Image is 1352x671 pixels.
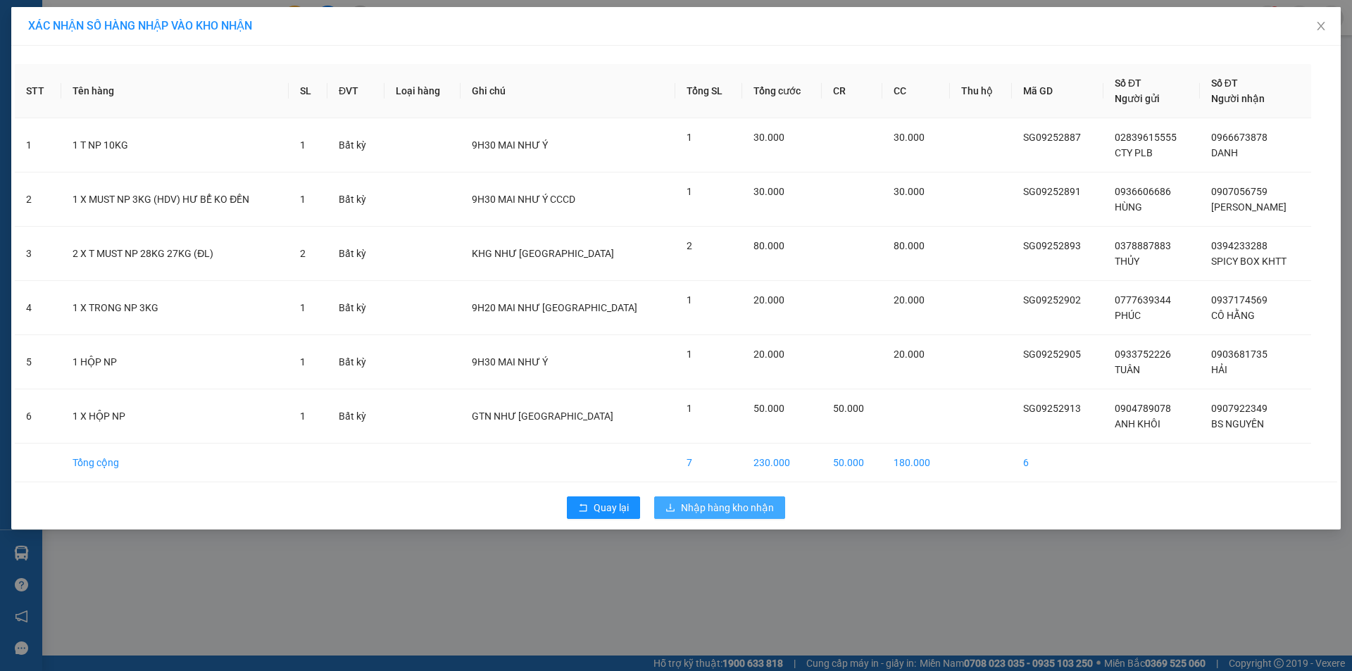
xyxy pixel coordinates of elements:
[327,227,384,281] td: Bất kỳ
[1115,132,1177,143] span: 02839615555
[894,132,925,143] span: 30.000
[753,294,784,306] span: 20.000
[753,186,784,197] span: 30.000
[1115,186,1171,197] span: 0936606686
[675,64,742,118] th: Tổng SL
[687,132,692,143] span: 1
[1211,147,1238,158] span: DANH
[1315,20,1327,32] span: close
[61,227,289,281] td: 2 X T MUST NP 28KG 27KG (ĐL)
[472,194,575,205] span: 9H30 MAI NHƯ Ý CCCD
[472,139,548,151] span: 9H30 MAI NHƯ Ý
[1211,310,1255,321] span: CÔ HẰNG
[1115,147,1153,158] span: CTY PLB
[1115,349,1171,360] span: 0933752226
[687,349,692,360] span: 1
[687,186,692,197] span: 1
[675,444,742,482] td: 7
[1211,186,1267,197] span: 0907056759
[1023,240,1081,251] span: SG09252893
[742,444,822,482] td: 230.000
[687,294,692,306] span: 1
[72,6,145,17] span: [PERSON_NAME]
[594,500,629,515] span: Quay lại
[384,64,461,118] th: Loại hàng
[61,173,289,227] td: 1 X MUST NP 3KG (HDV) HƯ BỂ KO ĐỀN
[1023,132,1081,143] span: SG09252887
[1023,294,1081,306] span: SG09252902
[461,64,675,118] th: Ghi chú
[1115,201,1142,213] span: HÙNG
[1115,310,1141,321] span: PHÚC
[567,496,640,519] button: rollbackQuay lại
[61,64,289,118] th: Tên hàng
[15,227,61,281] td: 3
[4,44,194,55] span: Nơi gửi:
[1023,186,1081,197] span: SG09252891
[19,82,85,93] span: 0283 938 1019
[300,139,306,151] span: 1
[1115,256,1139,267] span: THỦY
[1115,93,1160,104] span: Người gửi
[1023,349,1081,360] span: SG09252905
[15,281,61,335] td: 4
[1211,256,1287,267] span: SPICY BOX KHTT
[1115,418,1160,429] span: ANH KHÔI
[36,44,194,55] span: [STREET_ADDRESS][PERSON_NAME]
[61,118,289,173] td: 1 T NP 10KG
[327,173,384,227] td: Bất kỳ
[753,349,784,360] span: 20.000
[1301,7,1341,46] button: Close
[300,194,306,205] span: 1
[472,410,613,422] span: GTN NHƯ [GEOGRAPHIC_DATA]
[1211,349,1267,360] span: 0903681735
[61,444,289,482] td: Tổng cộng
[65,32,146,42] strong: MĐH:
[1115,77,1141,89] span: Số ĐT
[578,503,588,514] span: rollback
[822,64,883,118] th: CR
[61,281,289,335] td: 1 X TRONG NP 3KG
[327,335,384,389] td: Bất kỳ
[1211,403,1267,414] span: 0907922349
[327,118,384,173] td: Bất kỳ
[1115,364,1140,375] span: TUÂN
[1012,444,1103,482] td: 6
[15,64,61,118] th: STT
[472,248,614,259] span: KHG NHƯ [GEOGRAPHIC_DATA]
[654,496,785,519] button: downloadNhập hàng kho nhận
[822,444,883,482] td: 50.000
[1012,64,1103,118] th: Mã GD
[1023,403,1081,414] span: SG09252913
[1211,364,1227,375] span: HẢI
[327,389,384,444] td: Bất kỳ
[44,70,154,80] span: 204C Sư Vạn Hạnh, P9, Q5
[19,57,85,68] span: 02733 974 587
[1115,403,1171,414] span: 0904789078
[753,403,784,414] span: 50.000
[1211,418,1264,429] span: BS NGUYÊN
[894,349,925,360] span: 20.000
[472,356,548,368] span: 9H30 MAI NHƯ Ý
[4,95,82,106] span: Giờ nhận:
[4,70,154,80] span: Nơi nhận:
[681,500,774,515] span: Nhập hàng kho nhận
[289,64,327,118] th: SL
[61,335,289,389] td: 1 HỘP NP
[1211,93,1265,104] span: Người nhận
[742,64,822,118] th: Tổng cước
[4,82,19,93] span: ĐT:
[4,6,145,17] span: 15:53:20 [DATE]-
[894,240,925,251] span: 80.000
[327,64,384,118] th: ĐVT
[61,389,289,444] td: 1 X HỘP NP
[1211,201,1287,213] span: [PERSON_NAME]
[687,403,692,414] span: 1
[894,294,925,306] span: 20.000
[4,57,19,68] span: ĐT:
[472,302,637,313] span: 9H20 MAI NHƯ [GEOGRAPHIC_DATA]
[665,503,675,514] span: download
[15,173,61,227] td: 2
[327,281,384,335] td: Bất kỳ
[89,32,146,42] span: TG09250300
